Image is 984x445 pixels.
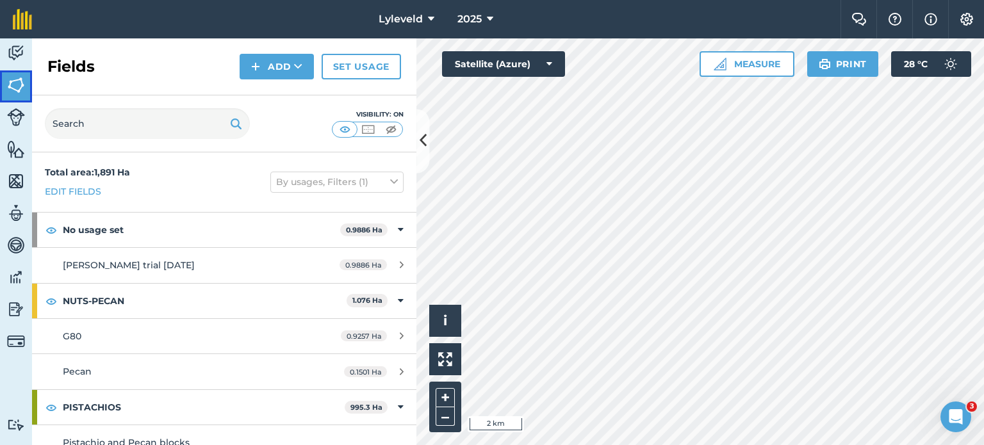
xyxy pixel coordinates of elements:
[32,390,416,425] div: PISTACHIOS995.3 Ha
[457,12,482,27] span: 2025
[63,366,92,377] span: Pecan
[340,259,387,270] span: 0.9886 Ha
[63,213,340,247] strong: No usage set
[32,284,416,318] div: NUTS-PECAN1.076 Ha
[45,400,57,415] img: svg+xml;base64,PHN2ZyB4bWxucz0iaHR0cDovL3d3dy53My5vcmcvMjAwMC9zdmciIHdpZHRoPSIxOCIgaGVpZ2h0PSIyNC...
[45,222,57,238] img: svg+xml;base64,PHN2ZyB4bWxucz0iaHR0cDovL3d3dy53My5vcmcvMjAwMC9zdmciIHdpZHRoPSIxOCIgaGVpZ2h0PSIyNC...
[7,419,25,431] img: svg+xml;base64,PD94bWwgdmVyc2lvbj0iMS4wIiBlbmNvZGluZz0idXRmLTgiPz4KPCEtLSBHZW5lcmF0b3I6IEFkb2JlIE...
[891,51,971,77] button: 28 °C
[383,123,399,136] img: svg+xml;base64,PHN2ZyB4bWxucz0iaHR0cDovL3d3dy53My5vcmcvMjAwMC9zdmciIHdpZHRoPSI1MCIgaGVpZ2h0PSI0MC...
[7,140,25,159] img: svg+xml;base64,PHN2ZyB4bWxucz0iaHR0cDovL3d3dy53My5vcmcvMjAwMC9zdmciIHdpZHRoPSI1NiIgaGVpZ2h0PSI2MC...
[270,172,404,192] button: By usages, Filters (1)
[7,300,25,319] img: svg+xml;base64,PD94bWwgdmVyc2lvbj0iMS4wIiBlbmNvZGluZz0idXRmLTgiPz4KPCEtLSBHZW5lcmF0b3I6IEFkb2JlIE...
[341,330,387,341] span: 0.9257 Ha
[45,166,130,178] strong: Total area : 1,891 Ha
[13,9,32,29] img: fieldmargin Logo
[436,407,455,426] button: –
[63,390,345,425] strong: PISTACHIOS
[7,76,25,95] img: svg+xml;base64,PHN2ZyB4bWxucz0iaHR0cDovL3d3dy53My5vcmcvMjAwMC9zdmciIHdpZHRoPSI1NiIgaGVpZ2h0PSI2MC...
[332,109,404,120] div: Visibility: On
[7,108,25,126] img: svg+xml;base64,PD94bWwgdmVyc2lvbj0iMS4wIiBlbmNvZGluZz0idXRmLTgiPz4KPCEtLSBHZW5lcmF0b3I6IEFkb2JlIE...
[45,184,101,198] a: Edit fields
[32,248,416,282] a: [PERSON_NAME] trial [DATE]0.9886 Ha
[819,56,831,72] img: svg+xml;base64,PHN2ZyB4bWxucz0iaHR0cDovL3d3dy53My5vcmcvMjAwMC9zdmciIHdpZHRoPSIxOSIgaGVpZ2h0PSIyNC...
[714,58,726,70] img: Ruler icon
[436,388,455,407] button: +
[429,305,461,337] button: i
[924,12,937,27] img: svg+xml;base64,PHN2ZyB4bWxucz0iaHR0cDovL3d3dy53My5vcmcvMjAwMC9zdmciIHdpZHRoPSIxNyIgaGVpZ2h0PSIxNy...
[700,51,794,77] button: Measure
[904,51,928,77] span: 28 ° C
[379,12,423,27] span: Lyleveld
[32,354,416,389] a: Pecan0.1501 Ha
[346,225,382,234] strong: 0.9886 Ha
[352,296,382,305] strong: 1.076 Ha
[807,51,879,77] button: Print
[442,51,565,77] button: Satellite (Azure)
[360,123,376,136] img: svg+xml;base64,PHN2ZyB4bWxucz0iaHR0cDovL3d3dy53My5vcmcvMjAwMC9zdmciIHdpZHRoPSI1MCIgaGVpZ2h0PSI0MC...
[251,59,260,74] img: svg+xml;base64,PHN2ZyB4bWxucz0iaHR0cDovL3d3dy53My5vcmcvMjAwMC9zdmciIHdpZHRoPSIxNCIgaGVpZ2h0PSIyNC...
[938,51,963,77] img: svg+xml;base64,PD94bWwgdmVyc2lvbj0iMS4wIiBlbmNvZGluZz0idXRmLTgiPz4KPCEtLSBHZW5lcmF0b3I6IEFkb2JlIE...
[7,44,25,63] img: svg+xml;base64,PD94bWwgdmVyc2lvbj0iMS4wIiBlbmNvZGluZz0idXRmLTgiPz4KPCEtLSBHZW5lcmF0b3I6IEFkb2JlIE...
[7,268,25,287] img: svg+xml;base64,PD94bWwgdmVyc2lvbj0iMS4wIiBlbmNvZGluZz0idXRmLTgiPz4KPCEtLSBHZW5lcmF0b3I6IEFkb2JlIE...
[7,172,25,191] img: svg+xml;base64,PHN2ZyB4bWxucz0iaHR0cDovL3d3dy53My5vcmcvMjAwMC9zdmciIHdpZHRoPSI1NiIgaGVpZ2h0PSI2MC...
[63,284,347,318] strong: NUTS-PECAN
[851,13,867,26] img: Two speech bubbles overlapping with the left bubble in the forefront
[959,13,974,26] img: A cog icon
[322,54,401,79] a: Set usage
[438,352,452,366] img: Four arrows, one pointing top left, one top right, one bottom right and the last bottom left
[337,123,353,136] img: svg+xml;base64,PHN2ZyB4bWxucz0iaHR0cDovL3d3dy53My5vcmcvMjAwMC9zdmciIHdpZHRoPSI1MCIgaGVpZ2h0PSI0MC...
[45,108,250,139] input: Search
[63,259,195,271] span: [PERSON_NAME] trial [DATE]
[887,13,903,26] img: A question mark icon
[967,401,977,412] span: 3
[32,319,416,353] a: G800.9257 Ha
[230,116,242,131] img: svg+xml;base64,PHN2ZyB4bWxucz0iaHR0cDovL3d3dy53My5vcmcvMjAwMC9zdmciIHdpZHRoPSIxOSIgaGVpZ2h0PSIyNC...
[47,56,95,77] h2: Fields
[45,293,57,309] img: svg+xml;base64,PHN2ZyB4bWxucz0iaHR0cDovL3d3dy53My5vcmcvMjAwMC9zdmciIHdpZHRoPSIxOCIgaGVpZ2h0PSIyNC...
[344,366,387,377] span: 0.1501 Ha
[940,401,971,432] iframe: Intercom live chat
[32,213,416,247] div: No usage set0.9886 Ha
[7,204,25,223] img: svg+xml;base64,PD94bWwgdmVyc2lvbj0iMS4wIiBlbmNvZGluZz0idXRmLTgiPz4KPCEtLSBHZW5lcmF0b3I6IEFkb2JlIE...
[7,236,25,255] img: svg+xml;base64,PD94bWwgdmVyc2lvbj0iMS4wIiBlbmNvZGluZz0idXRmLTgiPz4KPCEtLSBHZW5lcmF0b3I6IEFkb2JlIE...
[240,54,314,79] button: Add
[443,312,447,328] span: i
[350,403,382,412] strong: 995.3 Ha
[7,332,25,350] img: svg+xml;base64,PD94bWwgdmVyc2lvbj0iMS4wIiBlbmNvZGluZz0idXRmLTgiPz4KPCEtLSBHZW5lcmF0b3I6IEFkb2JlIE...
[63,330,81,342] span: G80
